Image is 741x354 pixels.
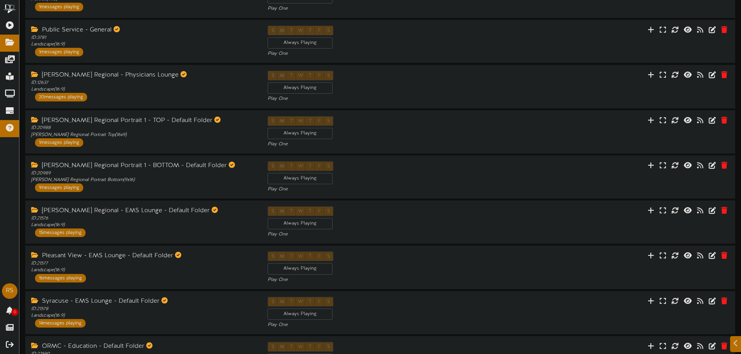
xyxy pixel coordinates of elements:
[268,231,492,238] div: Play One
[268,5,492,12] div: Play One
[268,96,492,102] div: Play One
[268,277,492,283] div: Play One
[35,138,83,147] div: 1 messages playing
[31,71,256,80] div: [PERSON_NAME] Regional - Physicians Lounge
[31,342,256,351] div: ORMC - Education - Default Folder
[31,170,256,183] div: ID: 20989 [PERSON_NAME] Regional Portrait Bottom ( 9x16 )
[35,93,87,101] div: 20 messages playing
[31,26,256,35] div: Public Service - General
[35,48,83,56] div: 1 messages playing
[31,125,256,138] div: ID: 20988 [PERSON_NAME] Regional Portrait Top ( 16x9 )
[35,183,83,192] div: 1 messages playing
[31,260,256,274] div: ID: 21577 Landscape ( 16:9 )
[35,274,86,283] div: 16 messages playing
[268,186,492,193] div: Play One
[31,251,256,260] div: Pleasant View - EMS Lounge - Default Folder
[31,80,256,93] div: ID: 12637 Landscape ( 16:9 )
[2,283,18,299] div: RS
[268,263,333,274] div: Always Playing
[268,128,333,139] div: Always Playing
[268,51,492,57] div: Play One
[268,218,333,229] div: Always Playing
[268,322,492,328] div: Play One
[35,3,83,11] div: 1 messages playing
[31,306,256,319] div: ID: 21578 Landscape ( 16:9 )
[31,297,256,306] div: Syracuse - EMS Lounge - Default Folder
[268,82,333,94] div: Always Playing
[31,116,256,125] div: [PERSON_NAME] Regional Portrait 1 - TOP - Default Folder
[268,37,333,49] div: Always Playing
[268,173,333,184] div: Always Playing
[268,141,492,148] div: Play One
[35,319,86,328] div: 14 messages playing
[31,215,256,228] div: ID: 21576 Landscape ( 16:9 )
[31,206,256,215] div: [PERSON_NAME] Regional - EMS Lounge - Default Folder
[11,309,18,316] span: 0
[35,228,86,237] div: 15 messages playing
[31,35,256,48] div: ID: 3781 Landscape ( 16:9 )
[268,309,333,320] div: Always Playing
[31,161,256,170] div: [PERSON_NAME] Regional Portrait 1 - BOTTOM - Default Folder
